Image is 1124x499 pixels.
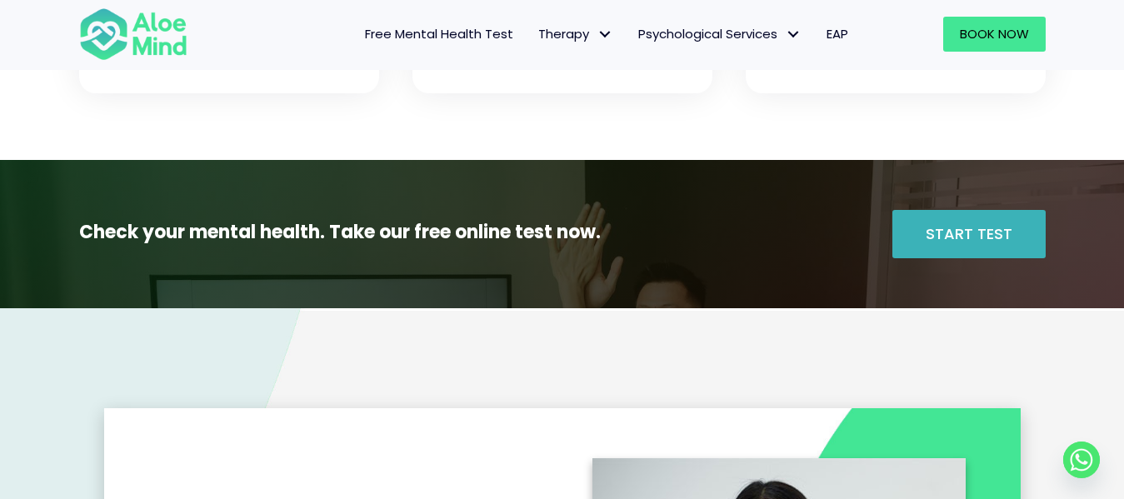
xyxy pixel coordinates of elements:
[1063,442,1100,478] a: Whatsapp
[209,17,861,52] nav: Menu
[538,25,613,42] span: Therapy
[814,17,861,52] a: EAP
[782,22,806,47] span: Psychological Services: submenu
[943,17,1046,52] a: Book Now
[365,25,513,42] span: Free Mental Health Test
[827,25,848,42] span: EAP
[926,223,1012,244] span: Start Test
[892,210,1046,258] a: Start Test
[79,219,672,246] p: Check your mental health. Take our free online test now.
[526,17,626,52] a: TherapyTherapy: submenu
[626,17,814,52] a: Psychological ServicesPsychological Services: submenu
[79,7,187,62] img: Aloe mind Logo
[638,25,802,42] span: Psychological Services
[593,22,617,47] span: Therapy: submenu
[352,17,526,52] a: Free Mental Health Test
[960,25,1029,42] span: Book Now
